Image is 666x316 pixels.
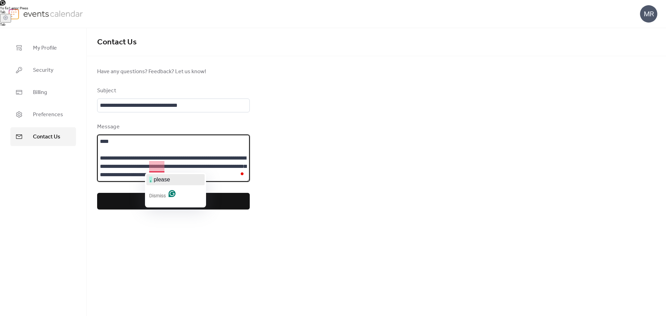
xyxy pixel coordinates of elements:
span: Security [33,66,53,75]
a: Preferences [10,105,76,124]
a: Contact Us [10,127,76,146]
span: Billing [33,88,47,97]
span: Preferences [33,111,63,119]
span: Contact Us [33,133,60,141]
div: Message [97,123,248,131]
a: My Profile [10,39,76,57]
a: Security [10,61,76,79]
div: Subject [97,87,248,95]
a: Billing [10,83,76,102]
span: My Profile [33,44,57,52]
span: Have any questions? Feedback? Let us know! [97,68,250,76]
textarea: To enrich screen reader interactions, please activate Accessibility in Grammarly extension settings [97,135,250,182]
button: Send [97,193,250,210]
span: Contact Us [97,35,137,50]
